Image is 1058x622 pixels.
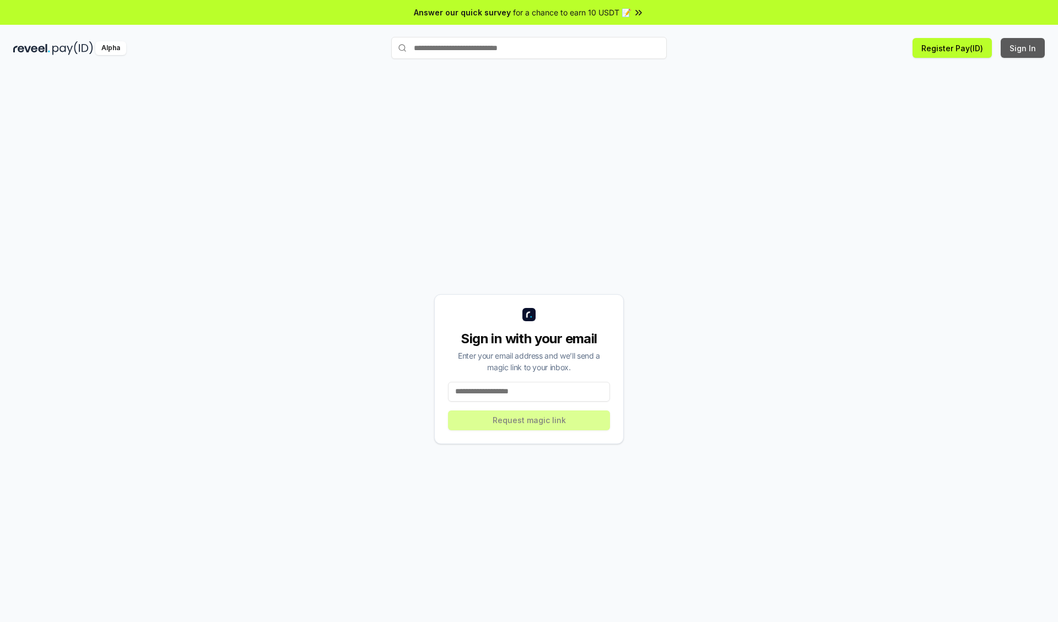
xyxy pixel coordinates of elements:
[1001,38,1045,58] button: Sign In
[414,7,511,18] span: Answer our quick survey
[513,7,631,18] span: for a chance to earn 10 USDT 📝
[913,38,992,58] button: Register Pay(ID)
[522,308,536,321] img: logo_small
[13,41,50,55] img: reveel_dark
[52,41,93,55] img: pay_id
[95,41,126,55] div: Alpha
[448,330,610,348] div: Sign in with your email
[448,350,610,373] div: Enter your email address and we’ll send a magic link to your inbox.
